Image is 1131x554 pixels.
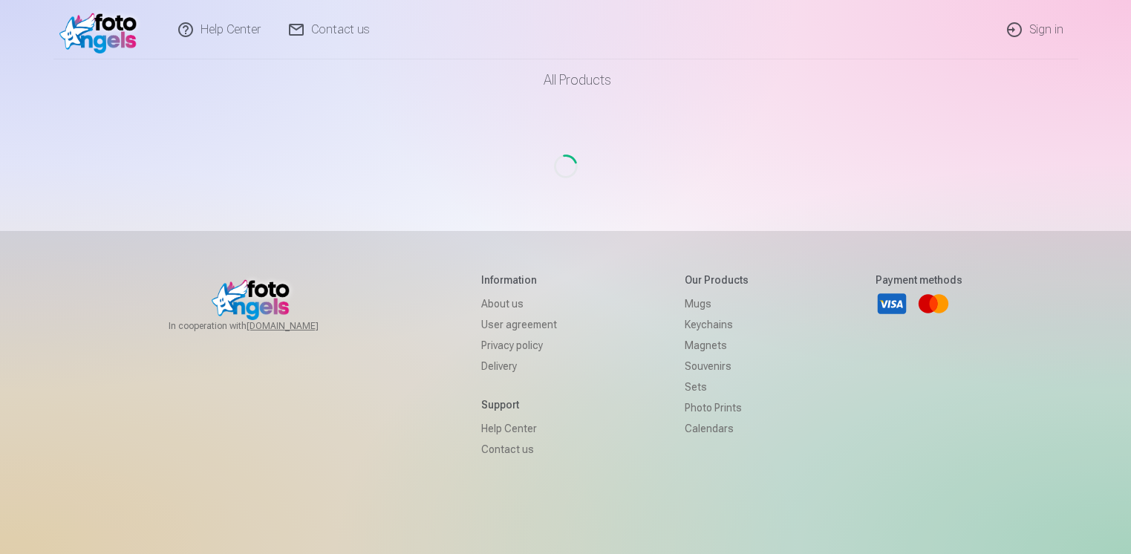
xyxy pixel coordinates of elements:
[481,273,557,287] h5: Information
[247,320,354,332] a: [DOMAIN_NAME]
[685,273,749,287] h5: Our products
[685,377,749,397] a: Sets
[481,356,557,377] a: Delivery
[544,70,611,91] font: All products
[502,59,629,101] a: All products
[685,293,749,314] a: Mugs
[481,335,557,356] a: Privacy policy
[481,397,557,412] h5: Support
[481,418,557,439] a: Help Center
[685,397,749,418] a: Photo prints
[685,356,749,377] a: Souvenirs
[481,439,557,460] a: Contact us
[169,321,247,331] font: In cooperation with
[685,314,749,335] a: Keychains
[685,418,749,439] a: Calendars
[876,273,962,287] h5: Payment methods
[917,287,950,320] a: Mastercard
[481,314,557,335] a: User agreement
[685,335,749,356] a: Magnets
[876,287,908,320] a: Visa
[59,6,145,53] img: /v1
[481,293,557,314] a: About us
[247,321,319,331] font: [DOMAIN_NAME]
